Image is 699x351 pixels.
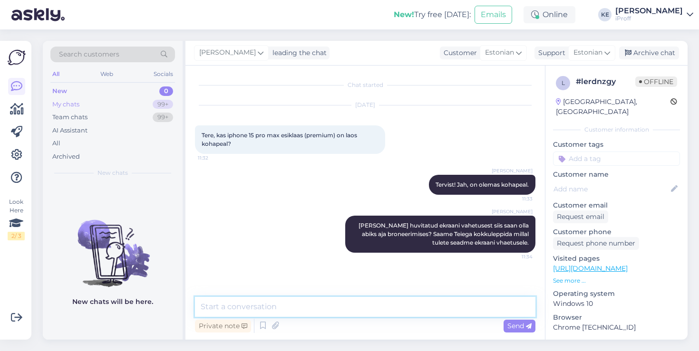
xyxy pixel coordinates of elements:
span: Search customers [59,49,119,59]
p: Customer tags [553,140,680,150]
div: Customer [440,48,477,58]
span: 11:34 [497,253,533,260]
div: 0 [159,86,173,96]
p: New chats will be here. [72,297,153,307]
p: Visited pages [553,254,680,264]
span: [PERSON_NAME] [199,47,256,58]
a: [URL][DOMAIN_NAME] [553,264,628,273]
div: All [52,139,60,148]
span: 11:32 [198,154,233,161]
span: l [562,79,565,86]
div: Look Here [8,198,25,240]
span: Send [507,322,532,330]
div: [GEOGRAPHIC_DATA], [GEOGRAPHIC_DATA] [556,97,670,117]
p: Customer email [553,200,680,210]
img: No chats [43,203,183,288]
div: Support [534,48,565,58]
span: Estonian [573,47,602,58]
p: Chrome [TECHNICAL_ID] [553,323,680,332]
div: Archived [52,152,80,161]
div: # lerdnzgy [576,76,635,87]
span: [PERSON_NAME] [492,167,533,174]
span: Tere, kas iphone 15 pro max esiklaas (premium) on laos kohapeal? [202,132,359,147]
div: 99+ [153,113,173,122]
p: See more ... [553,276,680,285]
div: Chat started [195,81,535,89]
p: Browser [553,313,680,323]
div: leading the chat [269,48,327,58]
span: Offline [635,76,677,87]
div: Request email [553,210,608,223]
div: Archive chat [619,47,679,59]
b: New! [394,10,414,19]
div: AI Assistant [52,126,87,135]
span: New chats [97,169,128,177]
div: Online [524,6,575,23]
input: Add name [553,184,669,194]
div: Customer information [553,125,680,134]
div: Socials [152,68,175,80]
div: All [50,68,61,80]
img: Askly Logo [8,48,26,66]
div: Team chats [52,113,87,122]
a: [PERSON_NAME]iProff [615,7,693,22]
div: [DATE] [195,101,535,109]
span: 11:33 [497,195,533,202]
div: KE [598,8,612,21]
div: Web [98,68,115,80]
p: Windows 10 [553,299,680,309]
span: [PERSON_NAME] [492,208,533,215]
div: iProff [615,15,683,22]
div: 99+ [153,100,173,109]
p: Customer phone [553,227,680,237]
div: New [52,86,67,96]
p: Operating system [553,289,680,299]
div: Request phone number [553,237,639,250]
span: Estonian [485,47,514,58]
span: [PERSON_NAME] huvitatud ekraani vahetusest siis saan olla abiks aja broneerimises? Saame Teiega k... [359,222,530,246]
button: Emails [475,6,512,24]
input: Add a tag [553,152,680,166]
div: Try free [DATE]: [394,9,471,20]
p: Customer name [553,170,680,180]
div: 2 / 3 [8,232,25,240]
div: My chats [52,100,79,109]
div: [PERSON_NAME] [615,7,683,15]
span: Tervist! Jah, on olemas kohapeal. [436,181,529,188]
div: Private note [195,320,251,332]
